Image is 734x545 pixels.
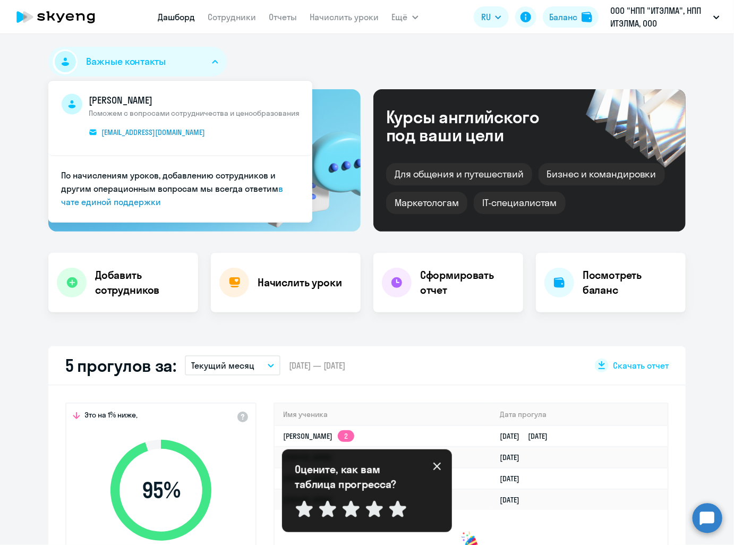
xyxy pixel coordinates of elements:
[500,474,528,483] a: [DATE]
[48,81,312,223] ul: Важные контакты
[392,11,408,23] span: Ещё
[258,275,342,290] h4: Начислить уроки
[275,404,491,425] th: Имя ученика
[185,355,280,376] button: Текущий месяц
[84,410,138,423] span: Это на 1% ниже,
[605,4,725,30] button: ООО "НПП "ИТЭЛМА", НПП ИТЭЛМА, ООО
[95,268,190,297] h4: Добавить сотрудников
[500,453,528,462] a: [DATE]
[549,11,577,23] div: Баланс
[500,495,528,505] a: [DATE]
[89,126,214,138] a: [EMAIL_ADDRESS][DOMAIN_NAME]
[500,431,556,441] a: [DATE][DATE]
[386,108,568,144] div: Курсы английского под ваши цели
[100,478,222,503] span: 95 %
[610,4,709,30] p: ООО "НПП "ИТЭЛМА", НПП ИТЭЛМА, ООО
[48,47,227,76] button: Важные контакты
[338,430,354,442] app-skyeng-badge: 2
[61,170,278,194] span: По начислениям уроков, добавлению сотрудников и другим операционным вопросам мы всегда ответим
[582,12,592,22] img: balance
[89,93,300,107] span: [PERSON_NAME]
[539,163,665,185] div: Бизнес и командировки
[65,355,176,376] h2: 5 прогулов за:
[295,462,412,492] p: Оцените, как вам таблица прогресса?
[269,12,297,22] a: Отчеты
[481,11,491,23] span: RU
[158,12,195,22] a: Дашборд
[583,268,677,297] h4: Посмотреть баланс
[613,360,669,371] span: Скачать отчет
[89,108,300,118] span: Поможем с вопросами сотрудничества и ценообразования
[474,192,565,214] div: IT-специалистам
[491,404,668,425] th: Дата прогула
[386,192,467,214] div: Маркетологам
[392,6,419,28] button: Ещё
[191,359,254,372] p: Текущий месяц
[101,127,205,137] span: [EMAIL_ADDRESS][DOMAIN_NAME]
[474,6,509,28] button: RU
[61,183,283,207] a: в чате единой поддержки
[386,163,532,185] div: Для общения и путешествий
[283,431,354,441] a: [PERSON_NAME]2
[420,268,515,297] h4: Сформировать отчет
[86,55,166,69] span: Важные контакты
[310,12,379,22] a: Начислить уроки
[289,360,345,371] span: [DATE] — [DATE]
[208,12,257,22] a: Сотрудники
[543,6,599,28] button: Балансbalance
